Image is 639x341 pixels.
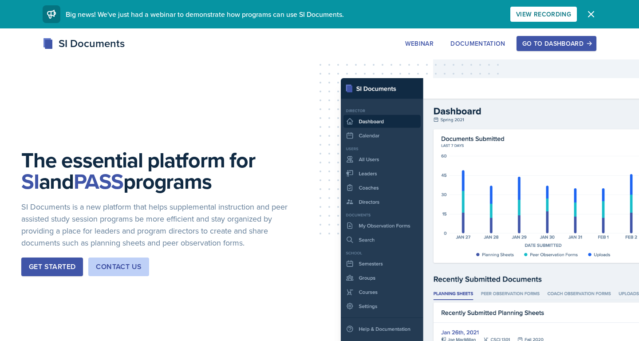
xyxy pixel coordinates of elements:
button: Go to Dashboard [517,36,596,51]
div: SI Documents [43,36,125,52]
button: View Recording [510,7,577,22]
div: Contact Us [96,262,142,272]
div: Go to Dashboard [522,40,591,47]
button: Webinar [399,36,439,51]
div: Webinar [405,40,434,47]
button: Contact Us [88,258,149,276]
span: Big news! We've just had a webinar to demonstrate how programs can use SI Documents. [66,9,344,19]
div: Documentation [450,40,505,47]
button: Get Started [21,258,83,276]
div: View Recording [516,11,571,18]
div: Get Started [29,262,75,272]
button: Documentation [445,36,511,51]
